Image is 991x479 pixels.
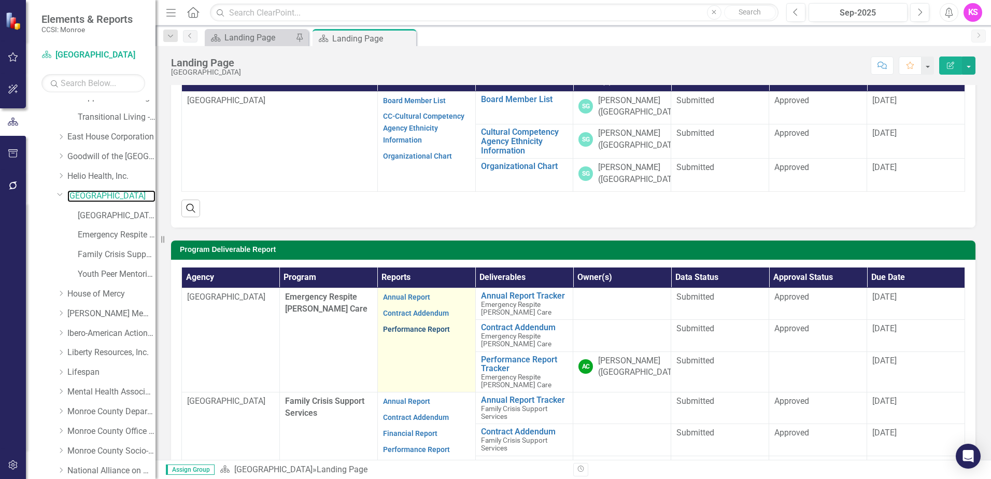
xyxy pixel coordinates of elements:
p: [GEOGRAPHIC_DATA] [187,95,372,107]
td: Double-Click to Edit [671,124,769,159]
a: Organizational Chart [383,152,452,160]
a: National Alliance on Mental Illness [67,465,155,477]
div: Landing Page [224,31,293,44]
p: [GEOGRAPHIC_DATA] [187,291,274,303]
a: Board Member List [481,95,568,104]
img: ClearPoint Strategy [5,11,23,30]
td: Double-Click to Edit [671,392,769,424]
a: Performance Report Tracker [481,355,568,373]
a: Monroe County Office of Mental Health [67,426,155,438]
p: [GEOGRAPHIC_DATA] [187,396,274,407]
span: [DATE] [872,162,897,172]
span: Emergency Respite [PERSON_NAME] Care [481,373,551,389]
td: Double-Click to Edit [769,392,867,424]
a: Monroe County Department of Social Services [67,406,155,418]
a: [GEOGRAPHIC_DATA] (MCOMH Internal) [78,210,155,222]
td: Double-Click to Edit Right Click for Context Menu [475,320,573,351]
td: Double-Click to Edit [867,288,965,320]
td: Double-Click to Edit Right Click for Context Menu [475,124,573,159]
div: AC [578,359,593,374]
td: Double-Click to Edit Right Click for Context Menu [475,91,573,124]
span: Submitted [676,396,714,406]
button: KS [964,3,982,22]
div: Landing Page [332,32,414,45]
a: Monroe County Socio-Legal Center [67,445,155,457]
a: Youth Peer Mentoring [78,269,155,280]
a: East House Corporation [67,131,155,143]
a: Transitional Living - Crisis Housing [78,111,155,123]
small: CCSI: Monroe [41,25,133,34]
td: Double-Click to Edit [769,320,867,351]
span: Submitted [676,162,714,172]
td: Double-Click to Edit [769,288,867,320]
span: Submitted [676,323,714,333]
td: Double-Click to Edit [671,159,769,192]
td: Double-Click to Edit [573,392,671,424]
a: Landing Page [207,31,293,44]
a: Board Member List [383,96,446,105]
span: Approved [774,396,809,406]
a: [GEOGRAPHIC_DATA] [67,190,155,202]
td: Double-Click to Edit [769,424,867,456]
span: Submitted [676,128,714,138]
td: Double-Click to Edit [671,351,769,392]
td: Double-Click to Edit [867,91,965,124]
a: Family Crisis Support Services [78,249,155,261]
span: Emergency Respite [PERSON_NAME] Care [481,300,551,316]
span: Submitted [676,356,714,365]
td: Double-Click to Edit [867,351,965,392]
a: Organizational Chart [481,162,568,171]
a: Performance Report [383,325,450,333]
a: Financial Report [383,429,437,438]
a: Annual Report [383,397,430,405]
span: Approved [774,128,809,138]
a: CC-Cultural Competency Agency Ethnicity Information [383,112,464,144]
td: Double-Click to Edit [573,424,671,456]
td: Double-Click to Edit [867,424,965,456]
a: Goodwill of the [GEOGRAPHIC_DATA] [67,151,155,163]
div: SG [578,166,593,181]
td: Double-Click to Edit [769,351,867,392]
input: Search Below... [41,74,145,92]
span: [DATE] [872,128,897,138]
span: [DATE] [872,396,897,406]
a: [PERSON_NAME] Memorial Institute, Inc. [67,308,155,320]
td: Double-Click to Edit [573,320,671,351]
a: House of Mercy [67,288,155,300]
input: Search ClearPoint... [210,4,778,22]
span: [DATE] [872,428,897,438]
td: Double-Click to Edit Right Click for Context Menu [475,288,573,320]
td: Double-Click to Edit [377,91,475,191]
div: » [220,464,565,476]
span: Family Crisis Support Services [285,396,364,418]
span: [DATE] [872,323,897,333]
span: Submitted [676,428,714,438]
span: Submitted [676,95,714,105]
td: Double-Click to Edit [573,159,671,192]
td: Double-Click to Edit [867,392,965,424]
span: [DATE] [872,95,897,105]
span: Family Crisis Support Services [481,436,547,452]
span: Approved [774,95,809,105]
span: [DATE] [872,460,897,470]
a: Cultural Competency Agency Ethnicity Information [481,128,568,155]
a: Ibero-American Action League, Inc. [67,328,155,340]
div: SG [578,99,593,114]
a: Contract Addendum [383,413,449,421]
span: Approved [774,162,809,172]
a: Performance Report [383,445,450,454]
a: Emergency Respite [PERSON_NAME] Care [78,229,155,241]
div: SG [578,132,593,147]
span: Elements & Reports [41,13,133,25]
div: Sep-2025 [812,7,904,19]
td: Double-Click to Edit [377,288,475,392]
div: Landing Page [171,57,241,68]
td: Double-Click to Edit Right Click for Context Menu [475,424,573,456]
a: Mental Health Association [67,386,155,398]
td: Double-Click to Edit [182,91,378,191]
td: Double-Click to Edit Right Click for Context Menu [475,351,573,392]
td: Double-Click to Edit [573,351,671,392]
span: Approved [774,323,809,333]
a: Annual Report Tracker [481,396,568,405]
